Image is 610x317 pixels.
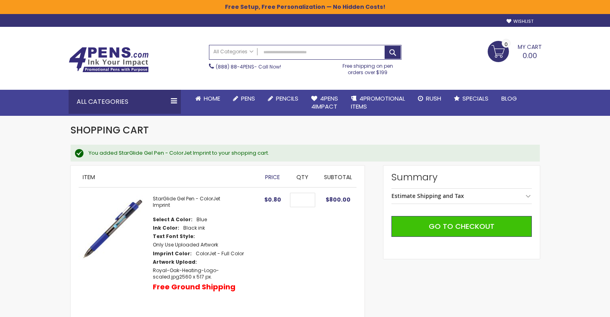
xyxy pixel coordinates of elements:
span: 0 [505,40,508,48]
a: StarGlide Gel Pen - ColorJet Imprint-Blue [79,196,153,310]
a: 4PROMOTIONALITEMS [345,90,411,116]
a: Rush [411,90,448,107]
span: $800.00 [326,196,351,204]
a: (888) 88-4PENS [216,63,254,70]
strong: Summary [391,171,532,184]
a: StarGlide Gel Pen - ColorJet Imprint [153,195,220,208]
span: Rush [426,94,441,103]
span: Pens [241,94,255,103]
a: Pens [227,90,261,107]
dd: Blue [197,216,207,223]
dt: Artwork Upload [153,259,197,265]
span: Subtotal [324,173,352,181]
span: Go to Checkout [429,221,494,231]
a: Royal-Oak-Heating-Logo-scaled.jpg [153,267,219,280]
dd: Black ink [183,225,205,231]
a: 0.00 0 [488,41,542,61]
span: Shopping Cart [71,123,149,137]
img: 4Pens Custom Pens and Promotional Products [69,47,149,73]
dd: ColorJet - Full Color [196,250,244,257]
span: $0.80 [264,196,281,204]
span: 4PROMOTIONAL ITEMS [351,94,405,111]
span: Specials [462,94,488,103]
a: Pencils [261,90,305,107]
span: Qty [296,173,308,181]
span: Blog [501,94,517,103]
div: You added StarGlide Gel Pen - ColorJet Imprint to your shopping cart. [89,149,532,157]
dd: 2560 x 517 px. [153,267,257,280]
span: Price [265,173,280,181]
a: Specials [448,90,495,107]
span: 0.00 [523,50,537,61]
a: 4Pens4impact [305,90,345,116]
a: All Categories [209,45,257,59]
span: - Call Now! [216,63,281,70]
dt: Text Font Style [153,233,195,240]
dt: Select A Color [153,216,193,223]
dt: Imprint Color [153,250,192,257]
p: Free Ground Shipping [153,282,235,292]
dd: Only Use Uploaded Artwork [153,242,218,248]
div: Free shipping on pen orders over $199 [334,60,401,76]
span: Item [83,173,95,181]
span: Pencils [276,94,298,103]
span: Home [204,94,220,103]
img: StarGlide Gel Pen - ColorJet Imprint-Blue [79,196,145,262]
a: Home [189,90,227,107]
button: Go to Checkout [391,216,532,237]
span: 4Pens 4impact [311,94,338,111]
dt: Ink Color [153,225,179,231]
a: Blog [495,90,523,107]
a: Wishlist [507,18,533,24]
div: All Categories [69,90,181,114]
strong: Estimate Shipping and Tax [391,192,464,200]
span: All Categories [213,48,253,55]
